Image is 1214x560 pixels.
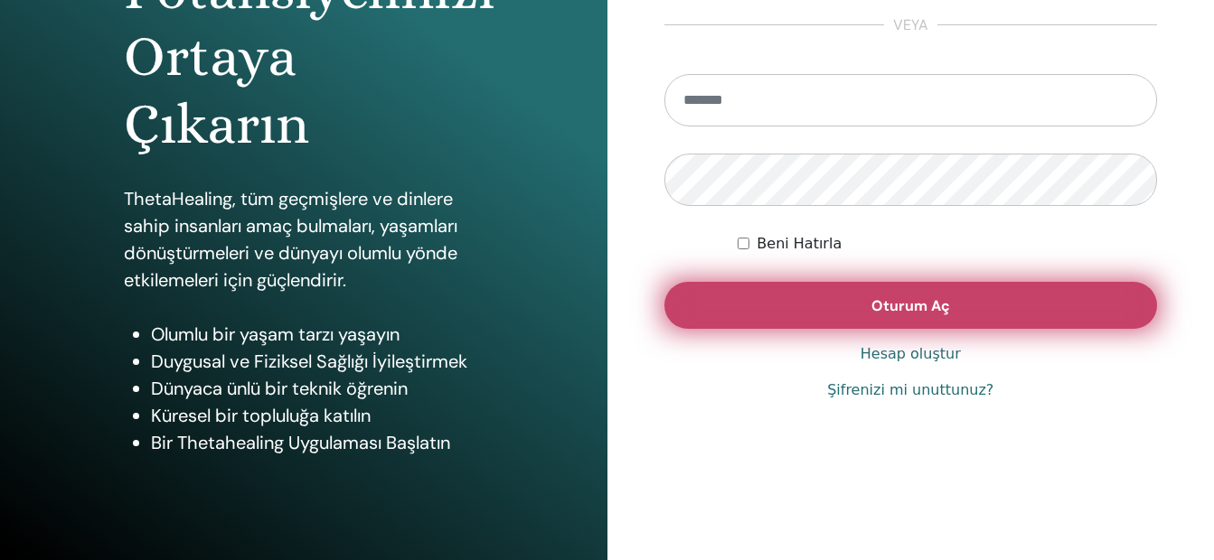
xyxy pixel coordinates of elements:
span: Oturum Aç [871,296,950,315]
li: Duygusal ve Fiziksel Sağlığı İyileştirmek [151,348,484,375]
a: Şifrenizi mi unuttunuz? [827,379,993,401]
li: Dünyaca ünlü bir teknik öğrenin [151,375,484,402]
div: Keep me authenticated indefinitely or until I manually logout [738,233,1157,255]
li: Küresel bir topluluğa katılın [151,402,484,429]
button: Oturum Aç [664,282,1158,329]
p: ThetaHealing, tüm geçmişlere ve dinlere sahip insanları amaç bulmaları, yaşamları dönüştürmeleri ... [124,185,484,294]
a: Hesap oluştur [861,343,961,365]
label: Beni Hatırla [757,233,842,255]
li: Bir Thetahealing Uygulaması Başlatın [151,429,484,456]
li: Olumlu bir yaşam tarzı yaşayın [151,321,484,348]
span: veya [884,14,937,36]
